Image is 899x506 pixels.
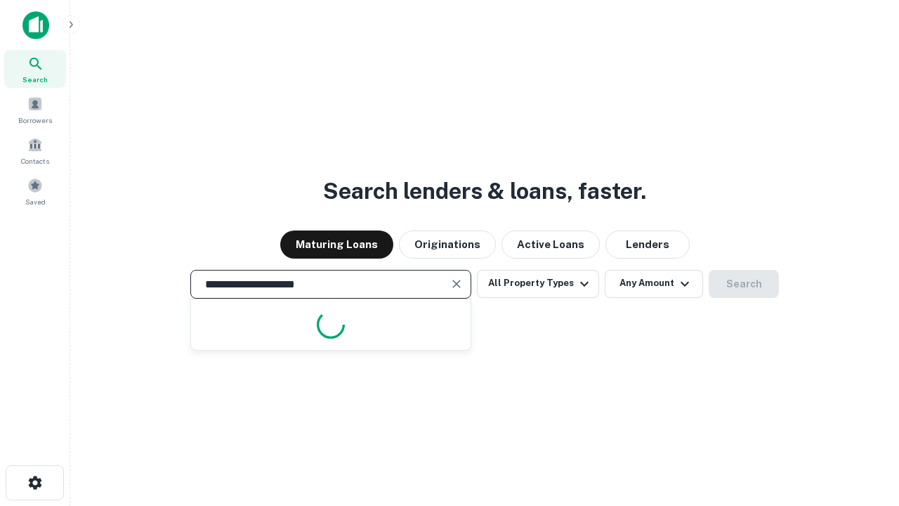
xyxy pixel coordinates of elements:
[22,74,48,85] span: Search
[25,196,46,207] span: Saved
[21,155,49,167] span: Contacts
[399,231,496,259] button: Originations
[323,174,646,208] h3: Search lenders & loans, faster.
[22,11,49,39] img: capitalize-icon.png
[477,270,599,298] button: All Property Types
[605,231,690,259] button: Lenders
[18,115,52,126] span: Borrowers
[605,270,703,298] button: Any Amount
[280,231,393,259] button: Maturing Loans
[4,91,66,129] a: Borrowers
[501,231,600,259] button: Active Loans
[829,394,899,461] iframe: Chat Widget
[4,172,66,210] a: Saved
[4,50,66,88] a: Search
[4,131,66,169] a: Contacts
[447,274,466,294] button: Clear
